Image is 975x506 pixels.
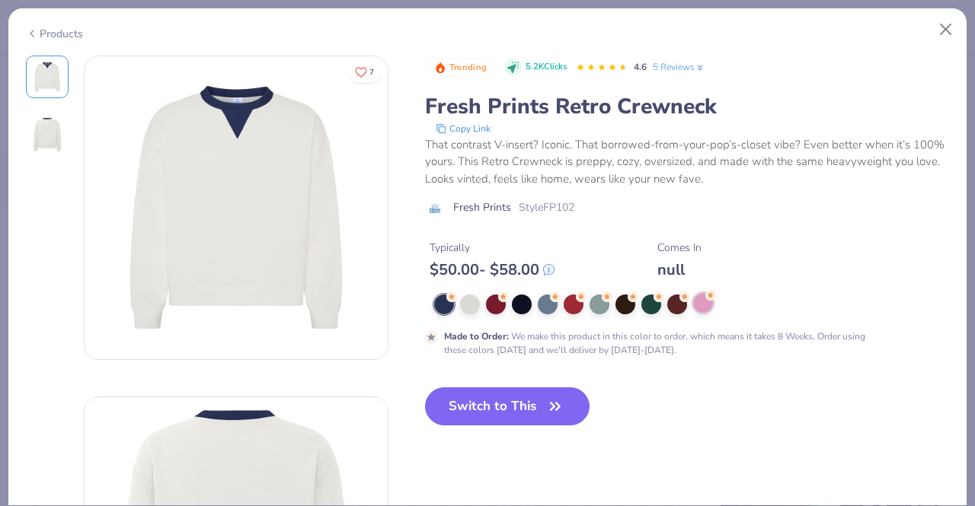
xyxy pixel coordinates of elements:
div: Comes In [657,240,702,256]
div: null [657,260,702,279]
span: 4.6 [634,61,647,73]
div: That contrast V-insert? Iconic. That borrowed-from-your-pop’s-closet vibe? Even better when it’s ... [425,136,950,188]
span: Style FP102 [519,199,574,215]
div: 4.6 Stars [576,56,628,80]
img: Front [29,59,66,95]
div: Products [26,26,83,42]
a: 5 Reviews [653,60,705,74]
div: Typically [430,240,555,256]
span: 5.2K Clicks [526,61,567,74]
button: Close [932,15,961,44]
span: 7 [369,68,374,76]
button: Like [348,61,381,83]
button: Badge Button [427,58,495,78]
div: $ 50.00 - $ 58.00 [430,260,555,279]
img: Front [85,56,388,359]
button: copy to clipboard [431,121,495,136]
div: Fresh Prints Retro Crewneck [425,92,950,121]
div: We make this product in this color to order, which means it takes 8 Weeks. Order using these colo... [444,329,887,357]
img: Trending sort [434,62,446,74]
span: Trending [449,63,487,72]
span: Fresh Prints [453,199,511,215]
button: Switch to This [425,387,590,425]
img: brand logo [425,202,446,215]
strong: Made to Order : [444,330,509,342]
img: Back [29,116,66,153]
